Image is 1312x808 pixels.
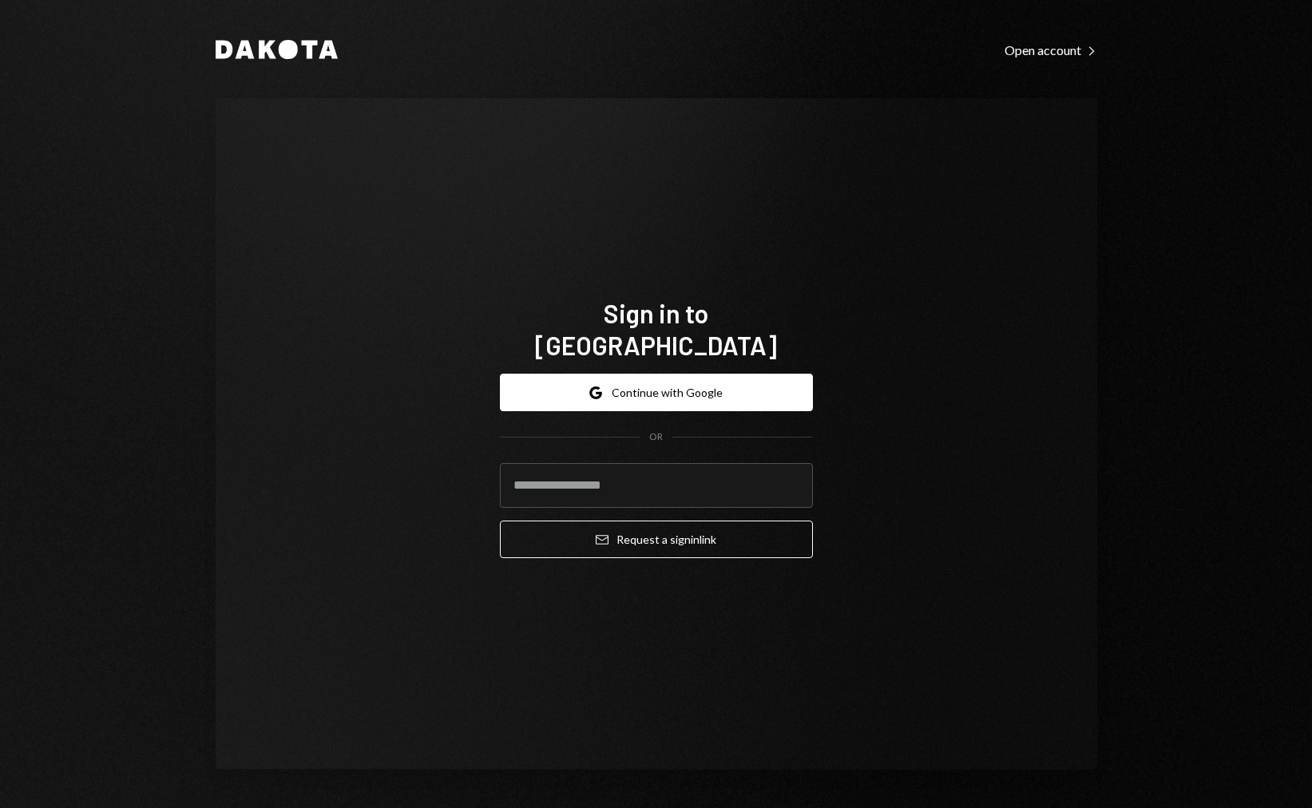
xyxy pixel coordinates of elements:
[649,430,663,444] div: OR
[1005,42,1097,58] div: Open account
[1005,41,1097,58] a: Open account
[500,297,813,361] h1: Sign in to [GEOGRAPHIC_DATA]
[500,374,813,411] button: Continue with Google
[500,521,813,558] button: Request a signinlink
